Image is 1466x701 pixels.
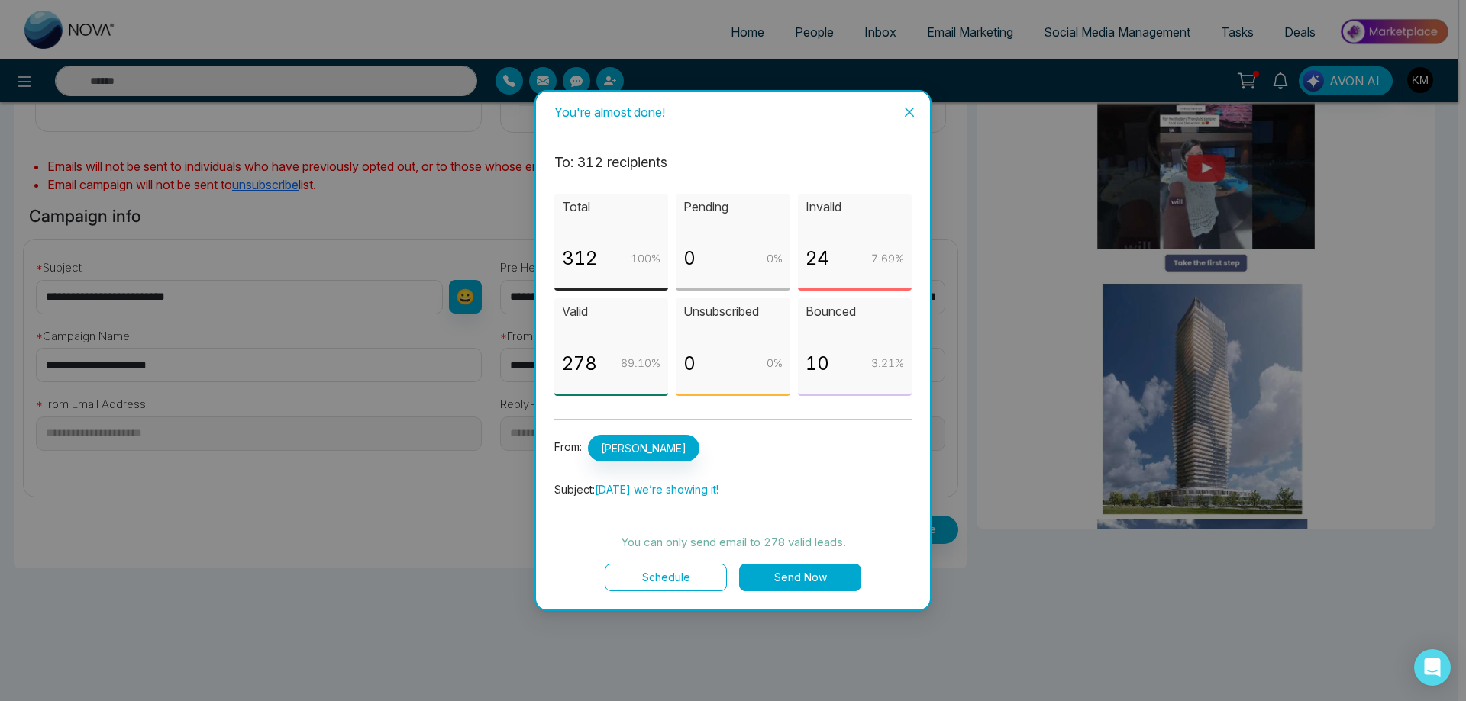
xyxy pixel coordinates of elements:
p: Total [562,198,660,217]
span: [DATE] we’re showing it! [595,483,718,496]
span: [PERSON_NAME] [588,435,699,461]
p: From: [554,435,912,461]
p: 0 % [767,355,783,371]
p: Pending [683,198,782,217]
p: 0 % [767,250,783,267]
p: 100 % [631,250,660,267]
p: To: 312 recipient s [554,152,912,173]
p: Subject: [554,481,912,498]
p: 24 [806,244,829,273]
p: 10 [806,349,829,378]
p: Bounced [806,302,904,321]
p: 89.10 % [621,355,660,371]
p: 312 [562,244,597,273]
p: 0 [683,349,696,378]
p: 278 [562,349,597,378]
div: Open Intercom Messenger [1414,649,1451,686]
p: Valid [562,302,660,321]
button: Schedule [605,564,727,591]
p: Unsubscribed [683,302,782,321]
div: You're almost done! [554,104,912,121]
button: Send Now [739,564,861,591]
p: 3.21 % [871,355,904,371]
p: 7.69 % [871,250,904,267]
button: Close [889,92,930,133]
p: Invalid [806,198,904,217]
p: 0 [683,244,696,273]
span: close [903,106,915,118]
p: You can only send email to 278 valid leads. [554,533,912,551]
